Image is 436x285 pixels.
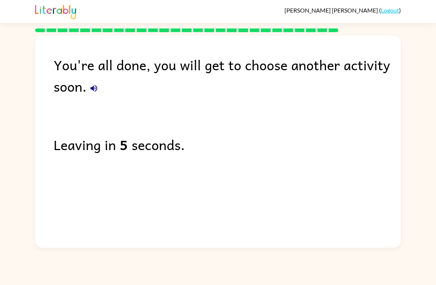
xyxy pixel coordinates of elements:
img: Literably [35,3,76,19]
div: You're all done, you will get to choose another activity soon. [54,54,401,97]
a: Logout [381,7,399,14]
div: Leaving in seconds. [54,134,401,155]
b: 5 [120,134,128,155]
span: [PERSON_NAME] [PERSON_NAME] [285,7,379,14]
div: ( ) [285,7,401,14]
